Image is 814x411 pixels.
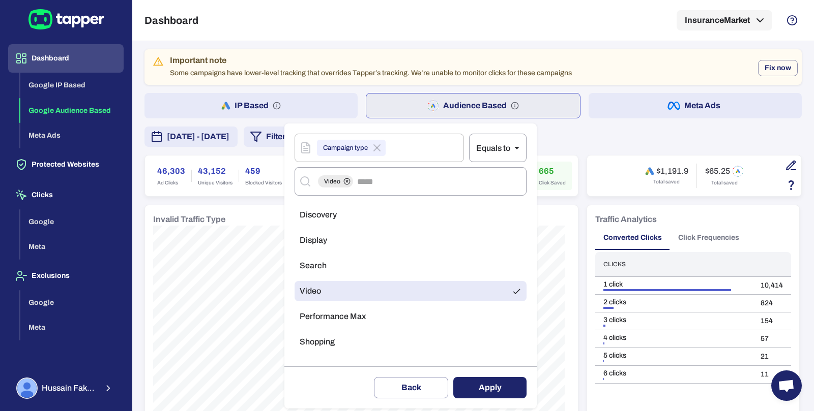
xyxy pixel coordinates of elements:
[374,377,448,398] button: Back
[318,177,346,185] span: Video
[300,261,327,271] span: Search
[317,142,374,154] span: Campaign type
[771,370,802,401] div: Open chat
[300,235,327,245] span: Display
[300,337,335,347] span: Shopping
[453,377,527,398] button: Apply
[300,311,366,322] span: Performance Max
[469,134,527,162] div: Equals to
[300,286,321,296] span: Video
[300,210,337,220] span: Discovery
[317,140,386,156] div: Campaign type
[318,175,353,187] div: Video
